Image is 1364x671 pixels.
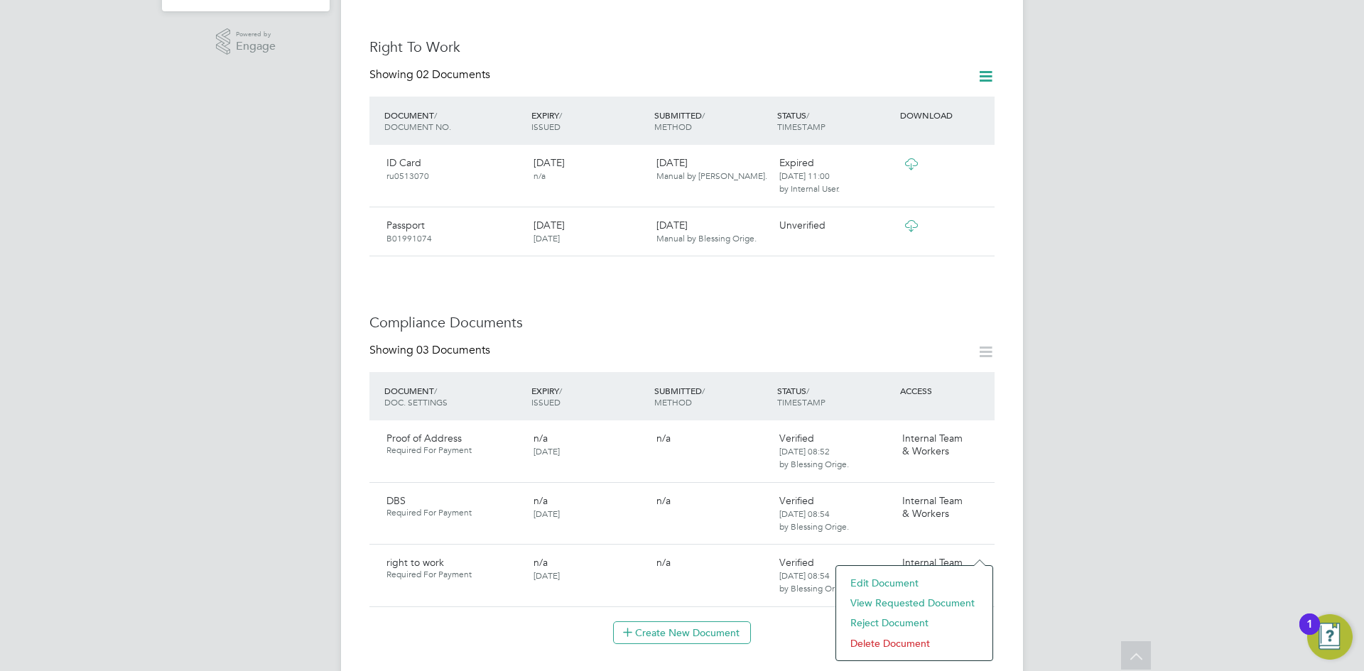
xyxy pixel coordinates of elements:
div: ACCESS [897,378,995,403]
span: Internal Team & Workers [902,556,963,582]
div: 1 [1306,624,1313,643]
span: / [806,385,809,396]
span: Internal Team & Workers [902,432,963,457]
span: n/a [534,170,546,181]
span: METHOD [654,121,692,132]
li: View Requested Document [843,593,985,613]
span: Internal Team & Workers [902,494,963,520]
button: Create New Document [613,621,751,644]
span: ISSUED [531,121,561,132]
button: Open Resource Center, 1 new notification [1307,614,1353,660]
div: Passport [381,213,528,250]
span: Unverified [779,219,826,231]
span: n/a [534,432,548,444]
span: 03 Documents [416,343,490,357]
div: EXPIRY [528,378,651,415]
span: TIMESTAMP [777,396,826,408]
span: B01991074 [386,232,432,244]
div: Showing [369,343,493,358]
span: n/a [656,556,671,569]
span: DBS [386,494,406,507]
span: / [559,109,562,121]
span: Verified [779,494,814,507]
li: Edit Document [843,573,985,593]
span: n/a [534,494,548,507]
span: DOC. SETTINGS [384,396,448,408]
span: / [702,385,705,396]
span: Manual by [PERSON_NAME]. [656,170,767,181]
span: ISSUED [531,396,561,408]
a: Powered byEngage [216,28,276,55]
div: STATUS [774,102,897,139]
div: SUBMITTED [651,102,774,139]
span: Engage [236,40,276,53]
span: Powered by [236,28,276,40]
span: n/a [656,432,671,444]
span: / [806,109,809,121]
div: SUBMITTED [651,378,774,415]
span: Required For Payment [386,569,522,580]
span: DOCUMENT NO. [384,121,451,132]
span: n/a [534,556,548,569]
span: [DATE] 08:54 by Blessing Orige. [779,508,849,532]
div: Showing [369,67,493,82]
li: Reject Document [843,613,985,633]
span: right to work [386,556,444,569]
span: [DATE] 08:52 by Blessing Orige. [779,445,849,469]
div: [DATE] [528,151,651,187]
span: METHOD [654,396,692,408]
div: DOWNLOAD [897,102,995,128]
h3: Right To Work [369,38,995,56]
div: EXPIRY [528,102,651,139]
div: STATUS [774,378,897,415]
span: Manual by Blessing Orige. [656,232,757,244]
span: ru0513070 [386,170,429,181]
span: Required For Payment [386,444,522,456]
span: / [559,385,562,396]
h3: Compliance Documents [369,313,995,332]
div: ID Card [381,151,528,187]
span: [DATE] [534,569,560,581]
span: [DATE] 08:54 by Blessing Orige. [779,569,849,594]
span: 02 Documents [416,67,490,82]
span: [DATE] [534,232,560,244]
li: Delete Document [843,633,985,653]
span: [DATE] [534,445,560,457]
div: [DATE] [651,151,774,187]
div: DOCUMENT [381,102,528,139]
span: [DATE] [534,508,560,519]
span: Expired [779,156,814,169]
span: Verified [779,556,814,569]
span: by Internal User. [779,182,840,194]
div: [DATE] [651,213,774,250]
span: Proof of Address [386,432,462,444]
div: DOCUMENT [381,378,528,415]
span: Verified [779,432,814,444]
span: / [702,109,705,121]
span: TIMESTAMP [777,121,826,132]
span: / [434,385,437,396]
span: / [434,109,437,121]
span: n/a [656,494,671,507]
span: Required For Payment [386,507,522,518]
div: [DATE] [528,213,651,250]
span: [DATE] 11:00 [779,170,830,181]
